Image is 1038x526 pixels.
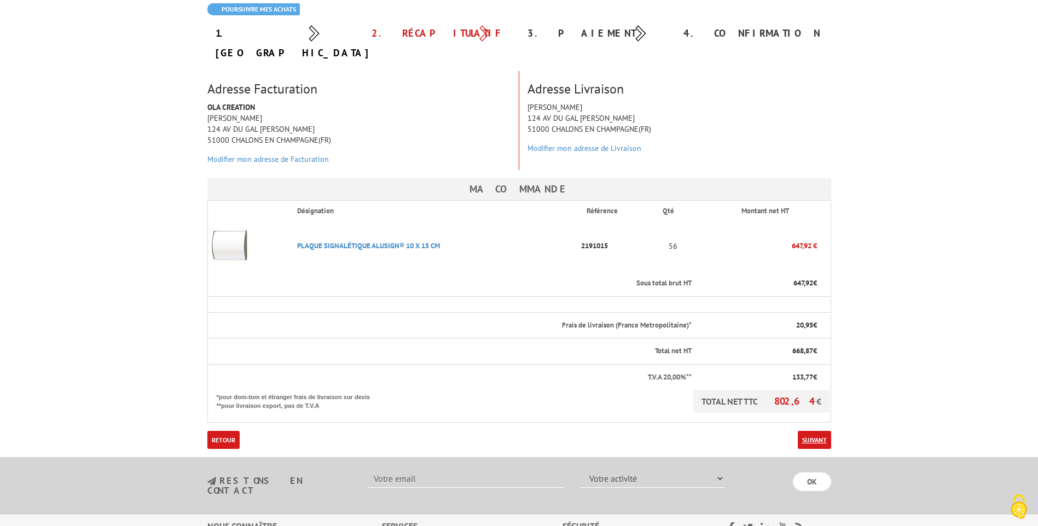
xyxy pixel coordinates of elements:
[207,477,216,486] img: newsletter.jpg
[701,372,816,383] p: €
[297,241,440,250] a: PLAQUE SIGNALéTIQUE ALUSIGN® 10 X 15 CM
[693,236,816,255] p: 647,92 €
[1000,489,1038,526] button: Cookies (fenêtre modale)
[793,472,831,491] input: OK
[207,271,693,296] th: Sous total brut HT
[217,372,692,383] p: T.V.A 20,00%**
[774,395,816,407] span: 802,64
[792,346,813,355] span: 668,87
[578,236,653,255] p: 2191015
[675,24,831,43] div: 4. Confirmation
[654,221,693,271] td: 56
[207,178,831,200] h3: Ma commande
[1005,493,1033,521] img: Cookies (fenêtre modale)
[207,82,511,96] h3: Adresse Facturation
[693,390,830,413] p: TOTAL NET TTC €
[207,338,693,365] th: Total net HT
[208,224,252,268] img: PLAQUE SIGNALéTIQUE ALUSIGN® 10 X 15 CM
[288,201,578,221] th: Désignation
[701,206,829,217] p: Montant net HT
[701,278,816,289] p: €
[578,201,653,221] th: Référence
[207,102,255,112] strong: OLA CREATION
[363,24,519,43] div: 2. Récapitulatif
[199,102,519,170] div: [PERSON_NAME] 124 AV DU GAL [PERSON_NAME] 51000 CHALONS EN CHAMPAGNE(FR)
[207,3,300,15] a: Poursuivre mes achats
[654,201,693,221] th: Qté
[216,27,371,59] a: 1. [GEOGRAPHIC_DATA]
[527,143,641,153] a: Modifier mon adresse de Livraison
[701,346,816,356] p: €
[527,82,831,96] h3: Adresse Livraison
[701,320,816,331] p: €
[207,154,329,164] a: Modifier mon adresse de Facturation
[519,24,675,43] div: 3. Paiement
[792,372,813,382] span: 133,77
[207,312,693,338] th: Frais de livraison (France Metropolitaine)*
[796,320,813,330] span: 20,95
[207,476,351,495] h3: restons en contact
[217,390,381,410] p: *pour dom-tom et étranger frais de livraison sur devis **pour livraison export, pas de T.V.A
[207,431,240,449] a: Retour
[793,278,813,288] span: 647,92
[798,431,831,449] a: Suivant
[367,469,564,488] input: Votre email
[519,102,839,159] div: [PERSON_NAME] 124 AV DU GAL [PERSON_NAME] 51000 CHALONS EN CHAMPAGNE(FR)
